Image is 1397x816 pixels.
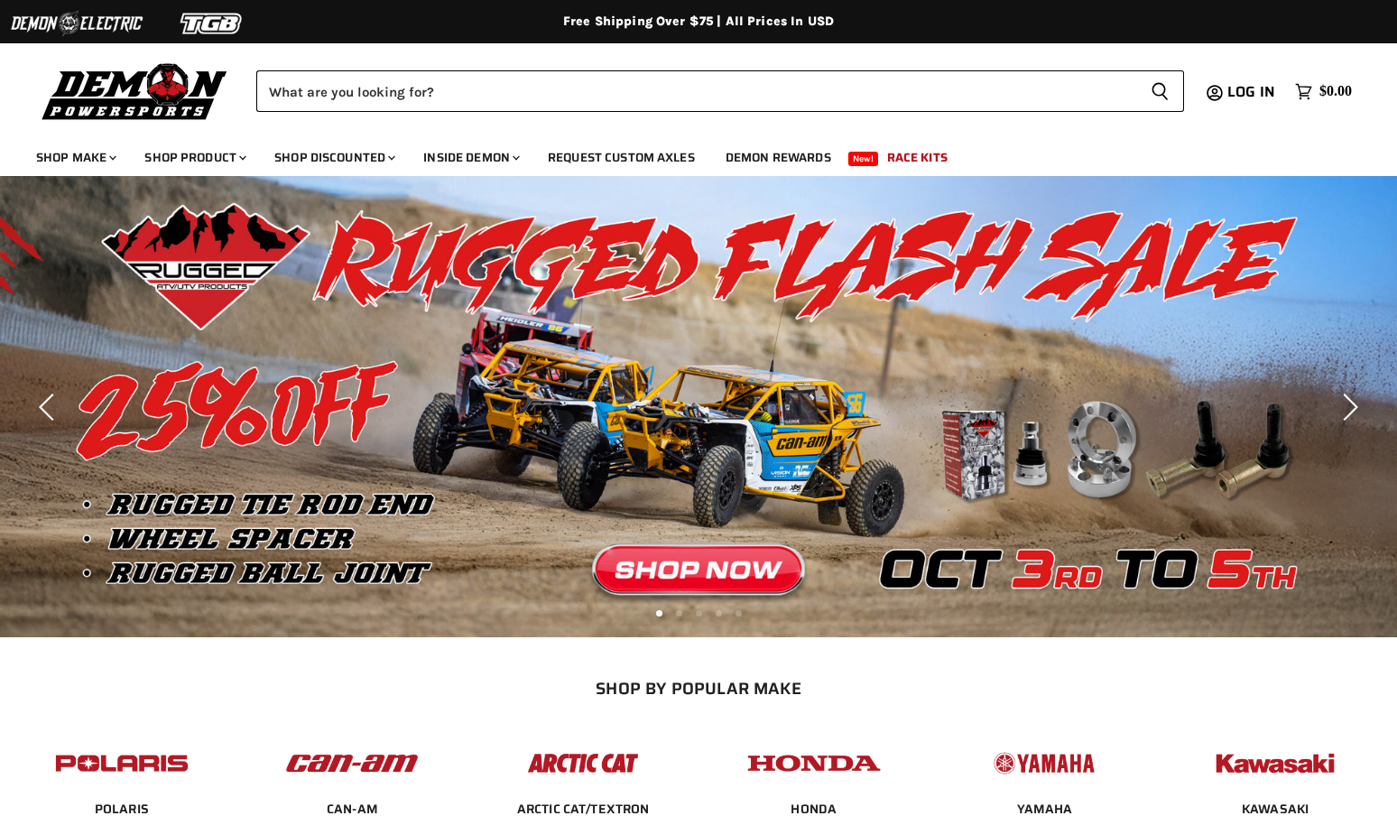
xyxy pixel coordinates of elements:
input: Search [256,70,1136,112]
form: Product [256,70,1184,112]
img: POPULAR_MAKE_logo_5_20258e7f-293c-4aac-afa8-159eaa299126.jpg [974,736,1115,791]
img: POPULAR_MAKE_logo_1_adc20308-ab24-48c4-9fac-e3c1a623d575.jpg [282,736,422,791]
img: Demon Powersports [36,59,234,123]
li: Page dot 3 [696,610,702,617]
button: Previous [32,389,68,425]
img: POPULAR_MAKE_logo_6_76e8c46f-2d1e-4ecc-b320-194822857d41.jpg [1205,736,1346,791]
a: Shop Product [131,139,257,176]
span: $0.00 [1319,83,1352,100]
li: Page dot 1 [656,610,662,617]
button: Next [1329,389,1365,425]
button: Search [1136,70,1184,112]
a: Request Custom Axles [534,139,708,176]
a: Inside Demon [410,139,531,176]
ul: Main menu [23,132,1347,176]
img: Demon Electric Logo 2 [9,6,144,41]
img: TGB Logo 2 [144,6,280,41]
li: Page dot 5 [736,610,742,617]
a: Shop Make [23,139,127,176]
li: Page dot 4 [716,610,722,617]
a: Log in [1219,84,1286,100]
h2: SHOP BY POPULAR MAKE [23,679,1375,698]
img: POPULAR_MAKE_logo_2_dba48cf1-af45-46d4-8f73-953a0f002620.jpg [51,736,192,791]
a: Shop Discounted [261,139,406,176]
a: $0.00 [1286,79,1361,105]
img: POPULAR_MAKE_logo_4_4923a504-4bac-4306-a1be-165a52280178.jpg [744,736,884,791]
span: New! [848,152,879,166]
li: Page dot 2 [676,610,682,617]
a: Demon Rewards [712,139,845,176]
span: Log in [1227,80,1275,103]
img: POPULAR_MAKE_logo_3_027535af-6171-4c5e-a9bc-f0eccd05c5d6.jpg [513,736,653,791]
a: Race Kits [874,139,961,176]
